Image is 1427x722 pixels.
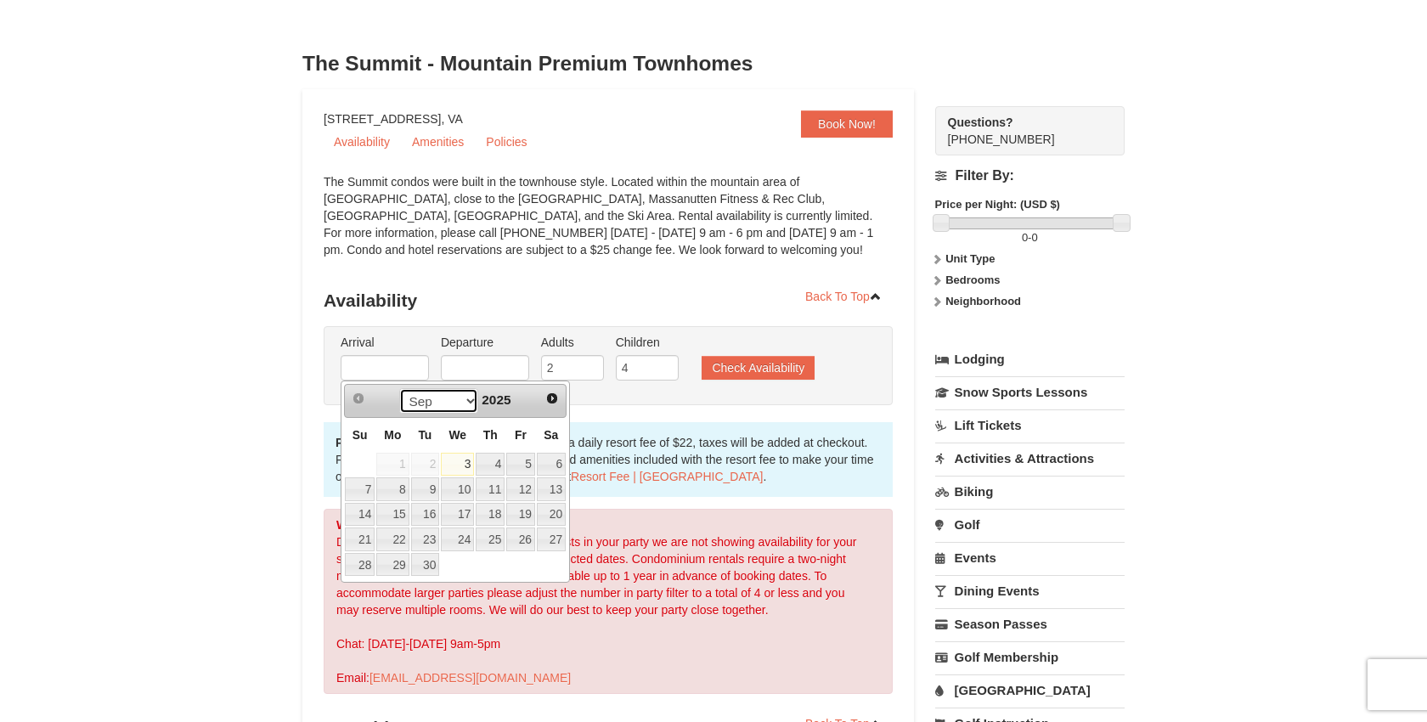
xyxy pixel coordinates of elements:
[801,110,893,138] a: Book Now!
[935,443,1125,474] a: Activities & Attractions
[545,392,559,405] span: Next
[441,334,529,351] label: Departure
[537,477,566,501] a: 13
[441,527,474,551] a: 24
[441,477,474,501] a: 10
[336,518,412,532] strong: We are sorry!
[324,422,893,497] div: the nightly rates below include a daily resort fee of $22, taxes will be added at checkout. For m...
[702,356,815,380] button: Check Availability
[616,334,679,351] label: Children
[411,477,440,501] a: 9
[376,553,409,577] a: 29
[418,428,431,442] span: Tuesday
[935,229,1125,246] label: -
[935,608,1125,640] a: Season Passes
[476,453,505,477] a: 4
[345,477,375,501] a: 7
[506,527,535,551] a: 26
[1022,231,1028,244] span: 0
[571,470,763,483] a: Resort Fee | [GEOGRAPHIC_DATA]
[376,453,409,477] span: 1
[341,334,429,351] label: Arrival
[376,477,409,501] a: 8
[935,344,1125,375] a: Lodging
[476,503,505,527] a: 18
[544,428,558,442] span: Saturday
[353,428,368,442] span: Sunday
[345,527,375,551] a: 21
[945,252,995,265] strong: Unit Type
[324,173,893,275] div: The Summit condos were built in the townhouse style. Located within the mountain area of [GEOGRAP...
[506,453,535,477] a: 5
[515,428,527,442] span: Friday
[541,334,604,351] label: Adults
[948,114,1094,146] span: [PHONE_NUMBER]
[347,386,370,410] a: Prev
[506,503,535,527] a: 19
[935,674,1125,706] a: [GEOGRAPHIC_DATA]
[476,477,505,501] a: 11
[935,476,1125,507] a: Biking
[948,116,1013,129] strong: Questions?
[935,641,1125,673] a: Golf Membership
[324,284,893,318] h3: Availability
[476,129,537,155] a: Policies
[935,575,1125,606] a: Dining Events
[411,453,440,477] span: 2
[411,527,440,551] a: 23
[376,503,409,527] a: 15
[324,509,893,694] div: Due to the dates selected or number of guests in your party we are not showing availability for y...
[352,392,365,405] span: Prev
[935,198,1060,211] strong: Price per Night: (USD $)
[324,129,400,155] a: Availability
[376,527,409,551] a: 22
[402,129,474,155] a: Amenities
[448,428,466,442] span: Wednesday
[441,503,474,527] a: 17
[369,671,571,685] a: [EMAIL_ADDRESS][DOMAIN_NAME]
[345,553,375,577] a: 28
[441,453,474,477] a: 3
[476,527,505,551] a: 25
[483,428,498,442] span: Thursday
[945,295,1021,307] strong: Neighborhood
[537,527,566,551] a: 27
[345,503,375,527] a: 14
[540,386,564,410] a: Next
[935,542,1125,573] a: Events
[506,477,535,501] a: 12
[794,284,893,309] a: Back To Top
[411,553,440,577] a: 30
[935,409,1125,441] a: Lift Tickets
[935,168,1125,183] h4: Filter By:
[537,453,566,477] a: 6
[537,503,566,527] a: 20
[935,376,1125,408] a: Snow Sports Lessons
[336,436,405,449] strong: Please note:
[384,428,401,442] span: Monday
[411,503,440,527] a: 16
[482,392,510,407] span: 2025
[1031,231,1037,244] span: 0
[302,47,1125,81] h3: The Summit - Mountain Premium Townhomes
[935,509,1125,540] a: Golf
[945,274,1000,286] strong: Bedrooms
